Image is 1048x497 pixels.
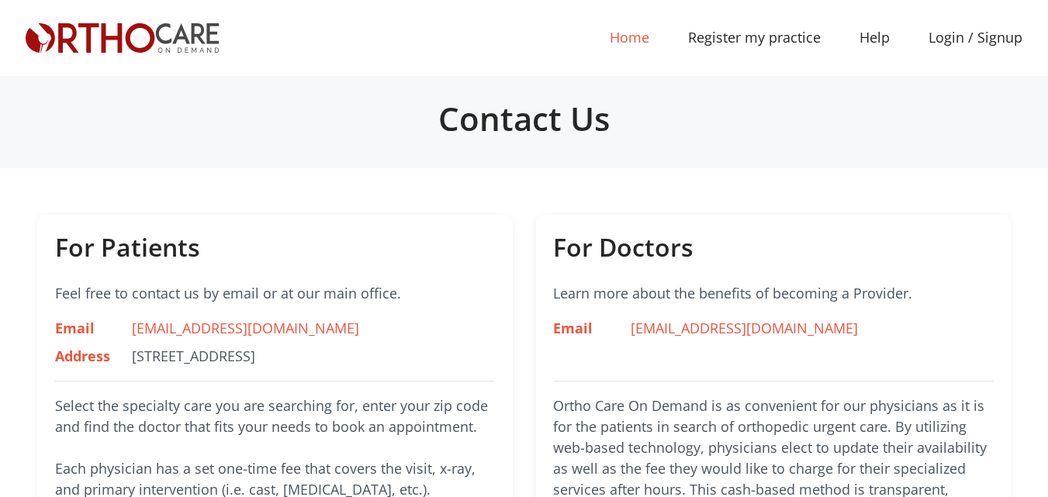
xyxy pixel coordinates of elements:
div: [STREET_ADDRESS] [120,346,429,367]
div: Email [43,318,121,339]
a: Home [590,20,669,55]
a: [EMAIL_ADDRESS][DOMAIN_NAME] [132,319,359,337]
a: [EMAIL_ADDRESS][DOMAIN_NAME] [631,319,858,337]
a: Help [840,20,909,55]
h2: Contact Us [26,99,1022,138]
p: Learn more about the benefits of becoming a Provider. [553,283,994,304]
h4: For Patients [55,233,496,262]
p: Feel free to contact us by email or at our main office. [55,283,496,304]
div: Email [541,318,619,339]
a: Register my practice [669,20,840,55]
div: Address [43,346,121,367]
a: Login / Signup [909,27,1042,48]
h4: For Doctors [553,233,994,262]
